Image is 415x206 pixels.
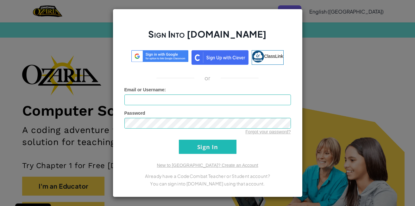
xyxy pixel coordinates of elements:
img: classlink-logo-small.png [252,51,264,63]
a: New to [GEOGRAPHIC_DATA]? Create an Account [157,163,258,168]
h2: Sign Into [DOMAIN_NAME] [124,28,291,46]
a: Forgot your password? [245,129,291,134]
p: Already have a CodeCombat Teacher or Student account? [124,172,291,180]
img: clever_sso_button@2x.png [192,50,248,65]
span: Email or Username [124,87,165,92]
span: ClassLink [264,54,283,59]
p: or [204,74,211,82]
input: Sign In [179,140,236,154]
span: Password [124,111,145,116]
img: log-in-google-sso.svg [131,50,188,62]
p: You can sign into [DOMAIN_NAME] using that account. [124,180,291,187]
label: : [124,87,166,93]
